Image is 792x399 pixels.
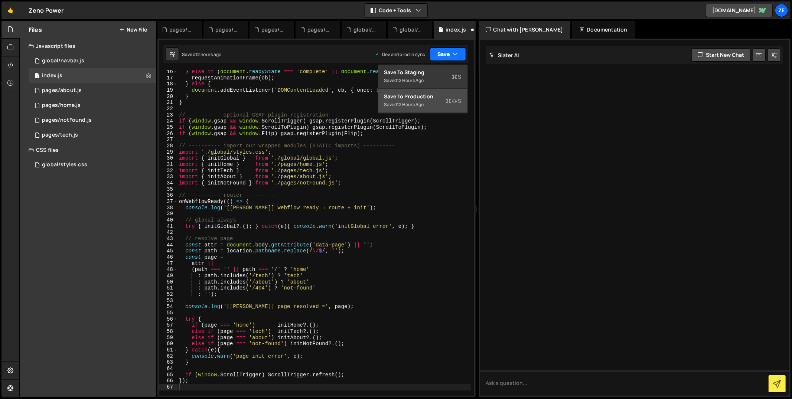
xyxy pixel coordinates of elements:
[159,87,178,94] div: 19
[159,186,178,193] div: 35
[29,113,156,128] div: 17319/48064.js
[29,98,156,113] div: 17319/48061.js
[159,180,178,186] div: 34
[159,205,178,211] div: 38
[29,68,156,83] div: 17319/48058.js
[159,69,178,75] div: 16
[29,157,156,172] div: 17319/48059.css
[159,298,178,304] div: 53
[159,211,178,217] div: 39
[159,118,178,124] div: 24
[159,335,178,341] div: 59
[159,131,178,137] div: 26
[159,161,178,168] div: 31
[384,76,462,85] div: Saved
[261,26,285,33] div: pages/tech.js
[159,112,178,118] div: 23
[182,51,222,58] div: Saved
[446,26,466,33] div: index.js
[572,21,635,39] div: Documentation
[159,137,178,143] div: 27
[384,100,462,109] div: Saved
[353,26,377,33] div: global/navbar.js
[159,99,178,106] div: 21
[159,304,178,310] div: 54
[159,168,178,174] div: 32
[159,229,178,236] div: 42
[479,21,571,39] div: Chat with [PERSON_NAME]
[159,199,178,205] div: 37
[1,1,20,19] a: 🤙
[42,58,84,64] div: global/navbar.js
[42,117,92,124] div: pages/notFound.js
[452,73,462,81] span: S
[307,26,331,33] div: pages/home.js
[378,65,467,89] button: Save to StagingS Saved12 hours ago
[159,328,178,335] div: 58
[706,4,773,17] a: [DOMAIN_NAME]
[384,93,462,100] div: Save to Production
[215,26,239,33] div: pages/about.js
[42,87,82,94] div: pages/about.js
[159,372,178,378] div: 65
[159,223,178,230] div: 41
[430,48,466,61] button: Save
[159,124,178,131] div: 25
[35,73,39,79] span: 1
[397,101,424,108] div: 12 hours ago
[159,341,178,347] div: 60
[159,353,178,360] div: 62
[159,217,178,223] div: 40
[159,266,178,273] div: 48
[159,322,178,328] div: 57
[159,242,178,248] div: 44
[159,75,178,81] div: 17
[159,94,178,100] div: 20
[159,279,178,285] div: 50
[159,155,178,161] div: 30
[159,384,178,390] div: 67
[159,347,178,353] div: 61
[159,273,178,279] div: 49
[159,310,178,316] div: 55
[159,285,178,291] div: 51
[159,236,178,242] div: 43
[159,192,178,199] div: 36
[159,359,178,366] div: 63
[490,52,519,59] h2: Slater AI
[397,77,424,84] div: 12 hours ago
[159,248,178,254] div: 45
[159,143,178,149] div: 28
[375,51,425,58] div: Dev and prod in sync
[378,89,467,113] button: Save to ProductionS Saved12 hours ago
[29,128,156,143] div: 17319/48062.js
[775,4,788,17] a: Ze
[159,149,178,156] div: 29
[29,26,42,34] h2: Files
[195,51,222,58] div: 12 hours ago
[29,6,64,15] div: Zeno Power
[159,366,178,372] div: 64
[42,132,78,138] div: pages/tech.js
[159,106,178,112] div: 22
[159,254,178,261] div: 46
[446,97,462,105] span: S
[159,174,178,180] div: 33
[159,261,178,267] div: 47
[365,4,427,17] button: Code + Tools
[20,39,156,53] div: Javascript files
[400,26,423,33] div: global/styles.css
[159,81,178,87] div: 18
[169,26,193,33] div: pages/notFound.js
[29,83,156,98] div: 17319/48063.js
[159,378,178,384] div: 66
[159,291,178,298] div: 52
[384,69,462,76] div: Save to Staging
[42,72,62,79] div: index.js
[20,143,156,157] div: CSS files
[159,316,178,323] div: 56
[29,53,156,68] div: 17319/48060.js
[42,102,81,109] div: pages/home.js
[119,27,147,33] button: New File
